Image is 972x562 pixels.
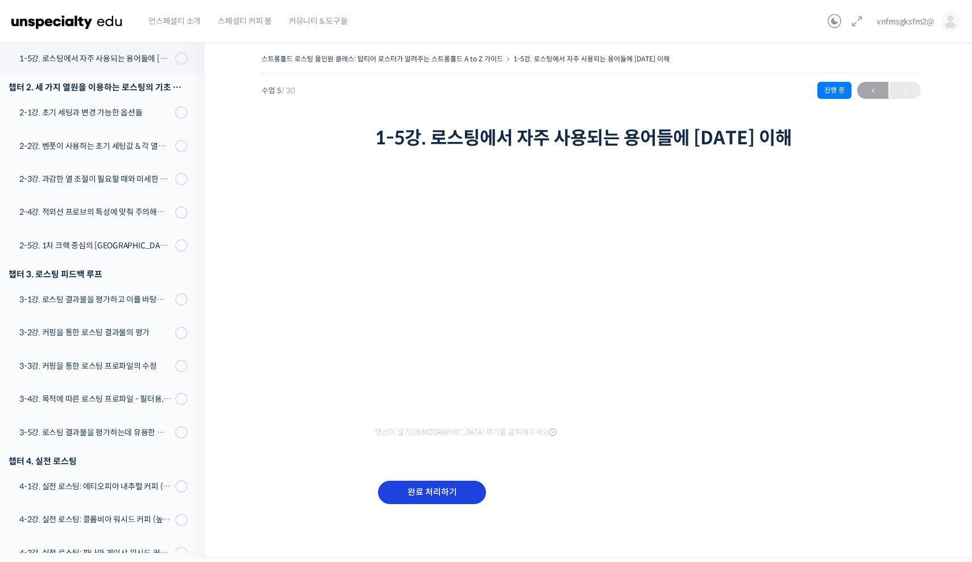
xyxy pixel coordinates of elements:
span: 영상이 끊기[DEMOGRAPHIC_DATA] 여기를 클릭해주세요 [375,428,556,437]
div: 2-4강. 적외선 프로브의 특성에 맞춰 주의해야 할 점들 [19,206,172,218]
div: 챕터 2. 세 가지 열원을 이용하는 로스팅의 기초 설계 [9,80,188,95]
div: 3-3강. 커핑을 통한 로스팅 프로파일의 수정 [19,360,172,372]
div: 챕터 4. 실전 로스팅 [9,453,188,469]
span: 수업 5 [261,87,295,94]
span: ← [857,83,888,98]
a: 대화 [75,360,147,389]
span: 홈 [36,377,43,386]
div: 2-5강. 1차 크랙 중심의 [GEOGRAPHIC_DATA]에 관하여 [19,239,172,252]
a: 설정 [147,360,218,389]
h1: 1-5강. 로스팅에서 자주 사용되는 용어들에 [DATE] 이해 [375,127,807,149]
span: 대화 [104,378,118,387]
span: / 30 [281,86,295,95]
a: 스트롱홀드 로스팅 올인원 클래스: 탑티어 로스터가 알려주는 스트롱홀드 A to Z 가이드 [261,55,503,63]
input: 완료 처리하기 [378,481,486,504]
div: 4-2강. 실전 로스팅: 콜롬비아 워시드 커피 (높은 밀도와 수분율 때문에 1차 크랙에서 많은 수분을 방출하는 경우) [19,513,172,526]
div: 3-5강. 로스팅 결과물을 평가하는데 유용한 팁들 - 연수를 활용한 커핑, 커핑용 분쇄도 찾기, 로스트 레벨에 따른 QC 등 [19,426,172,439]
div: 3-4강. 목적에 따른 로스팅 프로파일 - 필터용, 에스프레소용 [19,393,172,405]
div: 4-1강. 실전 로스팅: 에티오피아 내추럴 커피 (당분이 많이 포함되어 있고 색이 고르지 않은 경우) [19,480,172,493]
span: vnfmsgksfm2@ [877,16,934,27]
div: 챕터 3. 로스팅 피드백 루프 [9,267,188,282]
div: 2-1강. 초기 세팅과 변경 가능한 옵션들 [19,106,172,119]
div: 3-1강. 로스팅 결과물을 평가하고 이를 바탕으로 프로파일을 설계하는 방법 [19,293,172,306]
a: 1-5강. 로스팅에서 자주 사용되는 용어들에 [DATE] 이해 [513,55,670,63]
div: 3-2강. 커핑을 통한 로스팅 결과물의 평가 [19,326,172,339]
div: 4-3강. 실전 로스팅: 파나마 게이샤 워시드 커피 (플레이버 프로파일이 로스팅하기 까다로운 경우) [19,547,172,559]
div: 진행 중 [817,82,851,99]
a: ←이전 [857,82,888,99]
div: 1-5강. 로스팅에서 자주 사용되는 용어들에 [DATE] 이해 [19,52,172,65]
span: 설정 [176,377,189,386]
div: 2-3강. 과감한 열 조절이 필요할 때와 미세한 열 조절이 필요할 때 [19,173,172,185]
div: 2-2강. 벤풋이 사용하는 초기 세팅값 & 각 열원이 하는 역할 [19,140,172,152]
a: 홈 [3,360,75,389]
